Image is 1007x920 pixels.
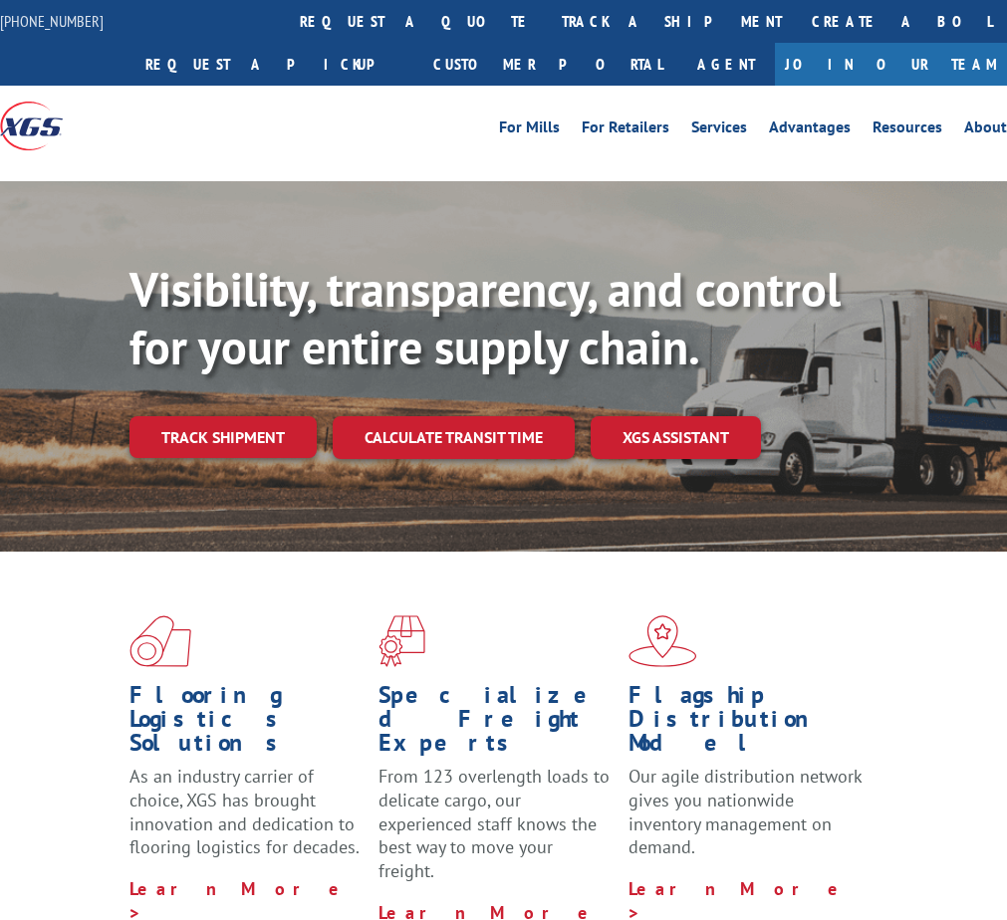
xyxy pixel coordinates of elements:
[129,615,191,667] img: xgs-icon-total-supply-chain-intelligence-red
[129,683,364,765] h1: Flooring Logistics Solutions
[629,765,862,858] span: Our agile distribution network gives you nationwide inventory management on demand.
[677,43,775,86] a: Agent
[775,43,1007,86] a: Join Our Team
[591,416,761,459] a: XGS ASSISTANT
[582,119,669,141] a: For Retailers
[629,615,697,667] img: xgs-icon-flagship-distribution-model-red
[129,416,317,458] a: Track shipment
[333,416,575,459] a: Calculate transit time
[769,119,851,141] a: Advantages
[378,765,613,901] p: From 123 overlength loads to delicate cargo, our experienced staff knows the best way to move you...
[964,119,1007,141] a: About
[499,119,560,141] a: For Mills
[418,43,677,86] a: Customer Portal
[873,119,942,141] a: Resources
[378,615,425,667] img: xgs-icon-focused-on-flooring-red
[691,119,747,141] a: Services
[629,683,863,765] h1: Flagship Distribution Model
[129,258,841,377] b: Visibility, transparency, and control for your entire supply chain.
[130,43,418,86] a: Request a pickup
[378,683,613,765] h1: Specialized Freight Experts
[129,765,360,858] span: As an industry carrier of choice, XGS has brought innovation and dedication to flooring logistics...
